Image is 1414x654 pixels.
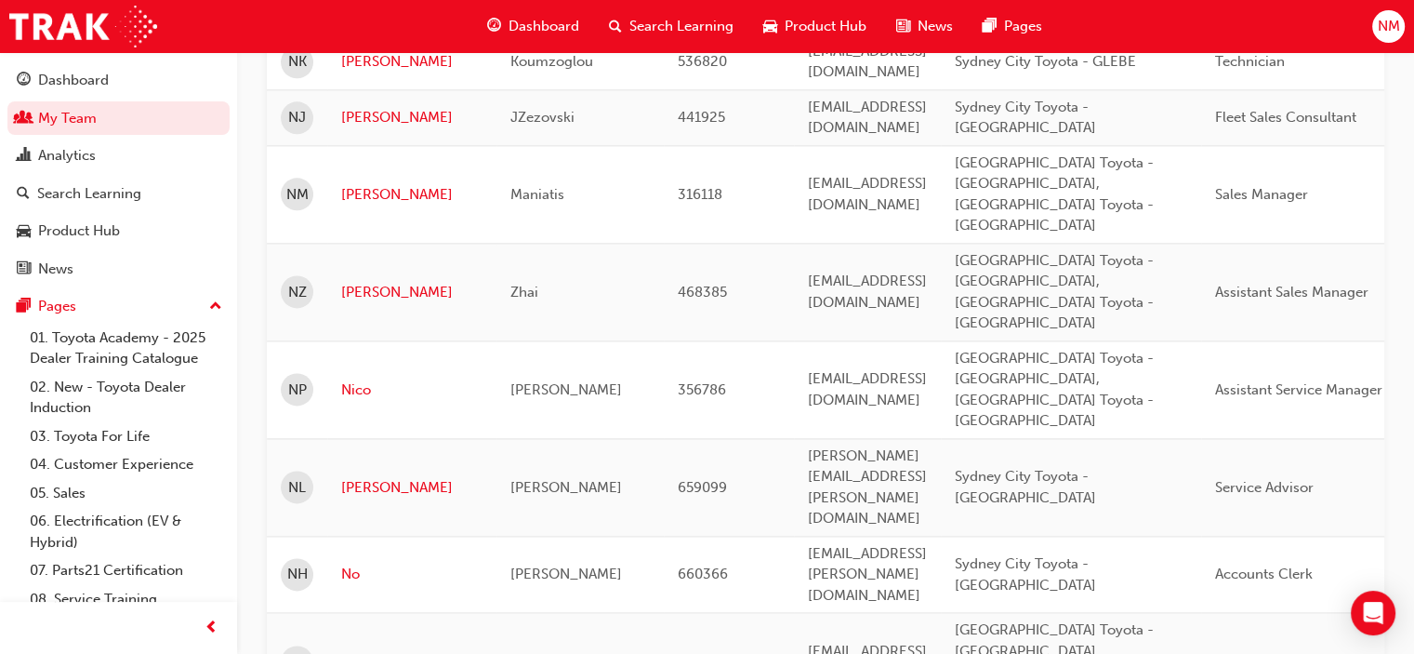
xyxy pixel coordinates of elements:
[341,184,482,206] a: [PERSON_NAME]
[678,479,727,496] span: 659099
[7,214,230,248] a: Product Hub
[38,70,109,91] div: Dashboard
[22,373,230,422] a: 02. New - Toyota Dealer Induction
[1004,16,1042,37] span: Pages
[17,261,31,278] span: news-icon
[629,16,733,37] span: Search Learning
[748,7,881,46] a: car-iconProduct Hub
[17,223,31,240] span: car-icon
[1215,479,1314,496] span: Service Advisor
[1215,566,1313,582] span: Accounts Clerk
[678,109,725,126] span: 441925
[7,139,230,173] a: Analytics
[968,7,1057,46] a: pages-iconPages
[1215,109,1356,126] span: Fleet Sales Consultant
[808,99,927,137] span: [EMAIL_ADDRESS][DOMAIN_NAME]
[1215,284,1368,300] span: Assistant Sales Manager
[288,107,306,128] span: NJ
[1377,16,1399,37] span: NM
[17,186,30,203] span: search-icon
[955,99,1096,137] span: Sydney City Toyota - [GEOGRAPHIC_DATA]
[341,282,482,303] a: [PERSON_NAME]
[1215,186,1308,203] span: Sales Manager
[510,566,622,582] span: [PERSON_NAME]
[7,60,230,289] button: DashboardMy TeamAnalyticsSearch LearningProduct HubNews
[288,282,307,303] span: NZ
[1215,53,1285,70] span: Technician
[881,7,968,46] a: news-iconNews
[955,53,1136,70] span: Sydney City Toyota - GLEBE
[896,15,910,38] span: news-icon
[7,289,230,324] button: Pages
[7,101,230,136] a: My Team
[785,16,866,37] span: Product Hub
[1372,10,1405,43] button: NM
[38,220,120,242] div: Product Hub
[955,555,1096,594] span: Sydney City Toyota - [GEOGRAPHIC_DATA]
[17,73,31,89] span: guage-icon
[288,51,307,73] span: NK
[487,15,501,38] span: guage-icon
[22,556,230,585] a: 07. Parts21 Certification
[510,381,622,398] span: [PERSON_NAME]
[808,545,927,604] span: [EMAIL_ADDRESS][PERSON_NAME][DOMAIN_NAME]
[37,183,141,205] div: Search Learning
[678,186,722,203] span: 316118
[510,53,593,70] span: Koumzoglou
[808,447,927,527] span: [PERSON_NAME][EMAIL_ADDRESS][PERSON_NAME][DOMAIN_NAME]
[594,7,748,46] a: search-iconSearch Learning
[918,16,953,37] span: News
[288,380,307,401] span: NP
[38,296,76,317] div: Pages
[209,295,222,319] span: up-icon
[286,184,309,206] span: NM
[510,109,575,126] span: JZezovski
[341,477,482,499] a: [PERSON_NAME]
[17,111,31,127] span: people-icon
[955,154,1154,234] span: [GEOGRAPHIC_DATA] Toyota - [GEOGRAPHIC_DATA], [GEOGRAPHIC_DATA] Toyota - [GEOGRAPHIC_DATA]
[763,15,777,38] span: car-icon
[678,381,726,398] span: 356786
[955,252,1154,332] span: [GEOGRAPHIC_DATA] Toyota - [GEOGRAPHIC_DATA], [GEOGRAPHIC_DATA] Toyota - [GEOGRAPHIC_DATA]
[22,422,230,451] a: 03. Toyota For Life
[38,145,96,167] div: Analytics
[22,450,230,479] a: 04. Customer Experience
[510,186,564,203] span: Maniatis
[510,284,538,300] span: Zhai
[7,177,230,211] a: Search Learning
[678,284,727,300] span: 468385
[205,617,218,640] span: prev-icon
[17,299,31,315] span: pages-icon
[1215,381,1382,398] span: Assistant Service Manager
[7,252,230,287] a: News
[7,63,230,98] a: Dashboard
[22,507,230,556] a: 06. Electrification (EV & Hybrid)
[510,479,622,496] span: [PERSON_NAME]
[1351,591,1395,635] div: Open Intercom Messenger
[22,479,230,508] a: 05. Sales
[983,15,997,38] span: pages-icon
[341,51,482,73] a: [PERSON_NAME]
[955,350,1154,430] span: [GEOGRAPHIC_DATA] Toyota - [GEOGRAPHIC_DATA], [GEOGRAPHIC_DATA] Toyota - [GEOGRAPHIC_DATA]
[678,53,727,70] span: 536820
[22,585,230,614] a: 08. Service Training
[341,107,482,128] a: [PERSON_NAME]
[808,175,927,213] span: [EMAIL_ADDRESS][DOMAIN_NAME]
[808,273,927,311] span: [EMAIL_ADDRESS][DOMAIN_NAME]
[22,324,230,373] a: 01. Toyota Academy - 2025 Dealer Training Catalogue
[509,16,579,37] span: Dashboard
[472,7,594,46] a: guage-iconDashboard
[341,564,482,585] a: No
[955,468,1096,506] span: Sydney City Toyota - [GEOGRAPHIC_DATA]
[9,6,157,47] img: Trak
[287,564,308,585] span: NH
[341,380,482,401] a: Nico
[808,370,927,408] span: [EMAIL_ADDRESS][DOMAIN_NAME]
[609,15,622,38] span: search-icon
[38,259,73,280] div: News
[17,148,31,165] span: chart-icon
[288,477,306,499] span: NL
[678,566,728,582] span: 660366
